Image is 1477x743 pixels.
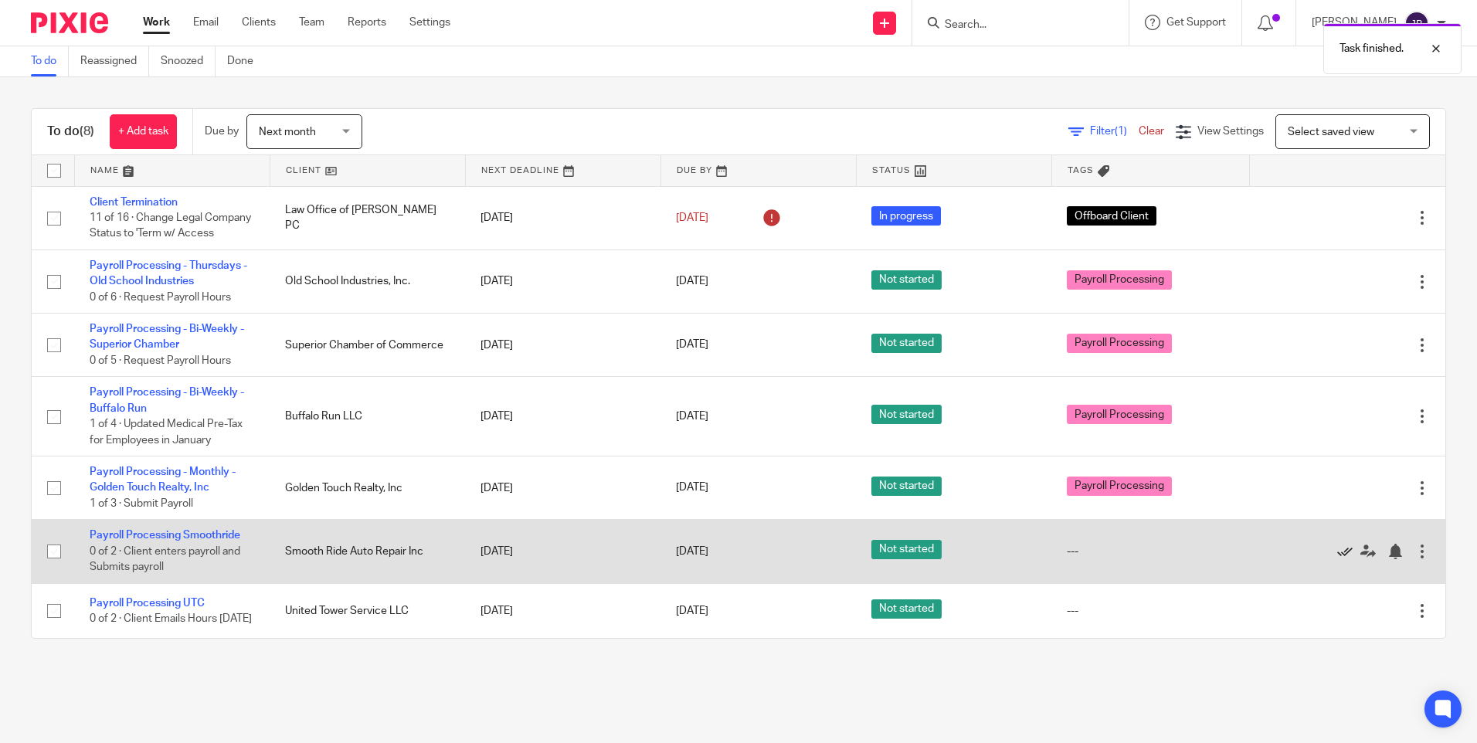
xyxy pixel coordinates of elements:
span: Not started [871,334,942,353]
a: Payroll Processing - Thursdays - Old School Industries [90,260,247,287]
span: 0 of 2 · Client enters payroll and Submits payroll [90,546,240,573]
a: Settings [409,15,450,30]
a: To do [31,46,69,76]
span: Not started [871,270,942,290]
span: Not started [871,405,942,424]
span: 0 of 2 · Client Emails Hours [DATE] [90,613,252,624]
td: Smooth Ride Auto Repair Inc [270,520,465,583]
img: svg%3E [1404,11,1429,36]
a: Clear [1139,126,1164,137]
span: [DATE] [676,212,708,223]
a: Reports [348,15,386,30]
span: Filter [1090,126,1139,137]
a: Payroll Processing UTC [90,598,205,609]
a: Snoozed [161,46,216,76]
span: Payroll Processing [1067,334,1172,353]
td: [DATE] [465,520,660,583]
div: --- [1067,603,1234,619]
td: [DATE] [465,249,660,313]
span: Payroll Processing [1067,477,1172,496]
h1: To do [47,124,94,140]
a: Team [299,15,324,30]
span: 1 of 3 · Submit Payroll [90,498,193,509]
span: [DATE] [676,606,708,616]
span: 0 of 6 · Request Payroll Hours [90,292,231,303]
td: [DATE] [465,186,660,249]
td: Old School Industries, Inc. [270,249,465,313]
a: Done [227,46,265,76]
span: Select saved view [1288,127,1374,137]
span: Payroll Processing [1067,405,1172,424]
td: [DATE] [465,583,660,638]
a: Payroll Processing Smoothride [90,530,240,541]
span: (1) [1115,126,1127,137]
span: Tags [1068,166,1094,175]
td: [DATE] [465,456,660,520]
span: Payroll Processing [1067,270,1172,290]
span: (8) [80,125,94,137]
span: [DATE] [676,483,708,494]
span: 1 of 4 · Updated Medical Pre-Tax for Employees in January [90,419,243,446]
span: 11 of 16 · Change Legal Company Status to 'Term w/ Access [90,212,251,239]
span: [DATE] [676,411,708,422]
span: [DATE] [676,546,708,557]
span: In progress [871,206,941,226]
td: Superior Chamber of Commerce [270,314,465,377]
td: United Tower Service LLC [270,583,465,638]
p: Due by [205,124,239,139]
td: [DATE] [465,314,660,377]
span: Next month [259,127,316,137]
td: Buffalo Run LLC [270,377,465,456]
span: Not started [871,540,942,559]
a: Payroll Processing - Bi-Weekly - Buffalo Run [90,387,244,413]
span: 0 of 5 · Request Payroll Hours [90,355,231,366]
span: Not started [871,477,942,496]
td: Law Office of [PERSON_NAME] PC [270,186,465,249]
img: Pixie [31,12,108,33]
td: [DATE] [465,377,660,456]
a: Reassigned [80,46,149,76]
a: Client Termination [90,197,178,208]
span: Offboard Client [1067,206,1156,226]
span: [DATE] [676,277,708,287]
a: Email [193,15,219,30]
span: [DATE] [676,340,708,351]
a: Work [143,15,170,30]
span: View Settings [1197,126,1264,137]
td: Golden Touch Realty, Inc [270,456,465,520]
a: + Add task [110,114,177,149]
a: Payroll Processing - Monthly - Golden Touch Realty, Inc [90,466,236,493]
p: Task finished. [1339,41,1404,56]
span: Not started [871,599,942,619]
a: Clients [242,15,276,30]
a: Payroll Processing - Bi-Weekly - Superior Chamber [90,324,244,350]
div: --- [1067,544,1234,559]
a: Mark as done [1337,544,1360,559]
